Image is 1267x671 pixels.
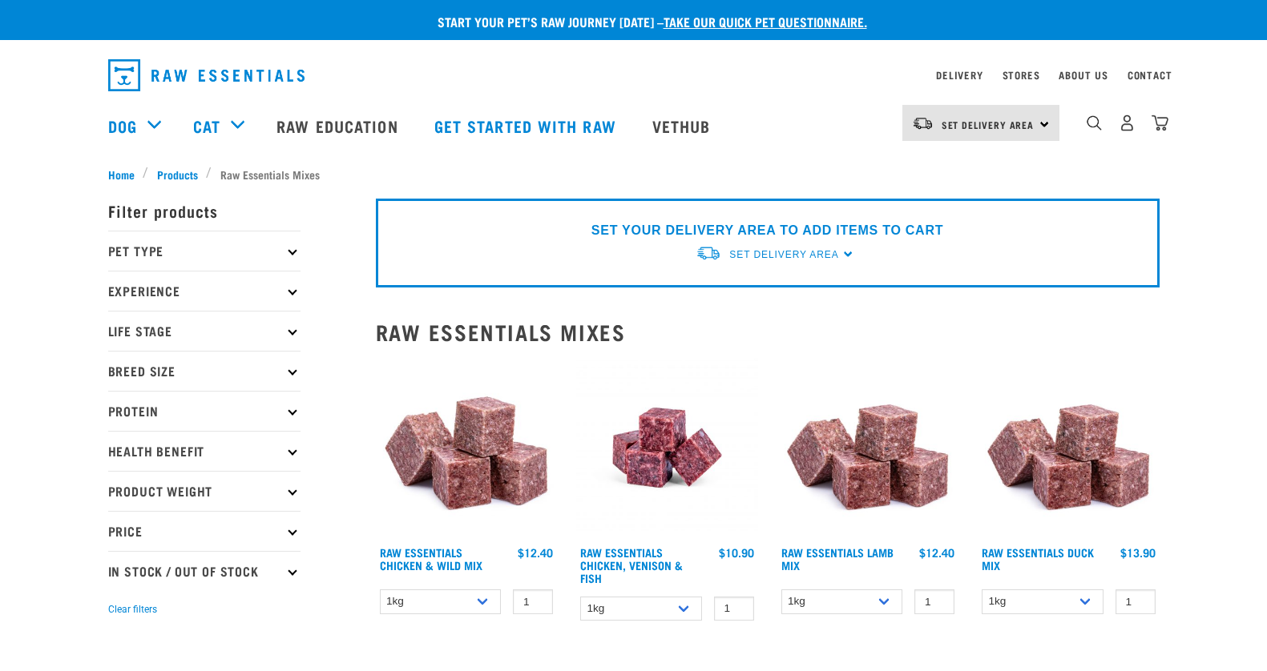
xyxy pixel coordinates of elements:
button: Clear filters [108,602,157,617]
a: take our quick pet questionnaire. [664,18,867,25]
span: Home [108,166,135,183]
img: Chicken Venison mix 1655 [576,357,758,539]
a: Contact [1128,72,1172,78]
div: $12.40 [919,546,954,559]
p: SET YOUR DELIVERY AREA TO ADD ITEMS TO CART [591,221,943,240]
a: Vethub [636,94,731,158]
img: home-icon-1@2x.png [1087,115,1102,131]
img: van-moving.png [696,245,721,262]
a: Raw Essentials Lamb Mix [781,549,894,568]
input: 1 [513,589,553,614]
img: ?1041 RE Lamb Mix 01 [978,357,1160,539]
span: Set Delivery Area [729,249,838,260]
img: ?1041 RE Lamb Mix 01 [777,357,959,539]
p: Protein [108,391,301,431]
p: In Stock / Out Of Stock [108,551,301,591]
span: Products [157,166,198,183]
a: Dog [108,114,137,138]
a: Home [108,166,143,183]
input: 1 [1116,589,1156,614]
input: 1 [714,597,754,621]
p: Breed Size [108,351,301,391]
a: Delivery [936,72,983,78]
p: Product Weight [108,471,301,511]
nav: breadcrumbs [108,166,1160,183]
img: user.png [1119,115,1136,131]
p: Price [108,511,301,551]
a: About Us [1059,72,1108,78]
img: Pile Of Cubed Chicken Wild Meat Mix [376,357,558,539]
a: Stores [1003,72,1040,78]
a: Cat [193,114,220,138]
img: Raw Essentials Logo [108,59,305,91]
div: $10.90 [719,546,754,559]
h2: Raw Essentials Mixes [376,319,1160,344]
a: Raw Essentials Chicken & Wild Mix [380,549,482,568]
a: Get started with Raw [418,94,636,158]
p: Experience [108,271,301,311]
span: Set Delivery Area [942,122,1035,127]
p: Filter products [108,191,301,231]
img: van-moving.png [912,116,934,131]
p: Health Benefit [108,431,301,471]
a: Products [148,166,206,183]
div: $12.40 [518,546,553,559]
a: Raw Education [260,94,418,158]
input: 1 [914,589,954,614]
img: home-icon@2x.png [1152,115,1168,131]
a: Raw Essentials Chicken, Venison & Fish [580,549,683,581]
p: Life Stage [108,311,301,351]
p: Pet Type [108,231,301,271]
a: Raw Essentials Duck Mix [982,549,1094,568]
div: $13.90 [1120,546,1156,559]
nav: dropdown navigation [95,53,1172,98]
